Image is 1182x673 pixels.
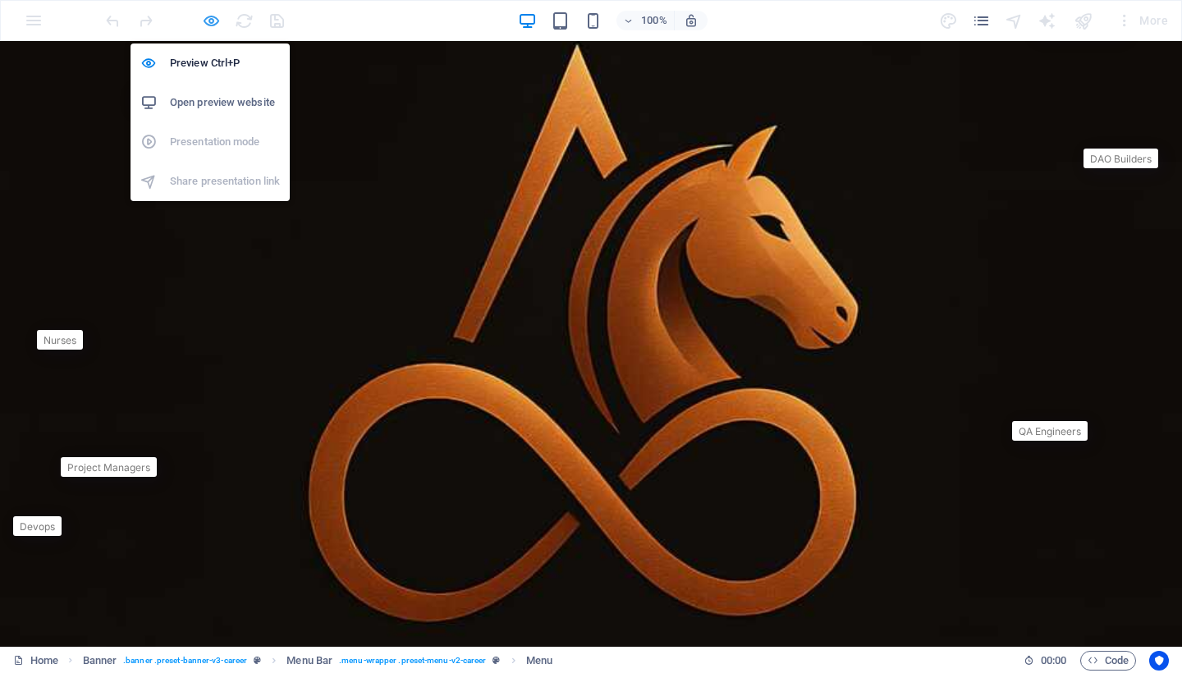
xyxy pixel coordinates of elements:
[972,11,992,30] button: pages
[44,293,76,305] span: Nurses
[1149,651,1169,671] button: Usercentrics
[1080,651,1136,671] button: Code
[526,651,552,671] span: Click to select. Double-click to edit
[684,13,699,28] i: On resize automatically adjust zoom level to fit chosen device.
[1019,384,1081,396] span: QA Engineers
[492,656,500,665] i: This element is a customizable preset
[1041,651,1066,671] span: 00 00
[170,93,280,112] h6: Open preview website
[616,11,675,30] button: 100%
[83,651,117,671] span: Click to select. Double-click to edit
[1090,112,1152,124] span: DAO Builders
[67,420,150,433] span: Project Managers
[83,651,553,671] nav: breadcrumb
[138,51,186,63] span: Recruiters
[123,651,247,671] span: . banner .preset-banner-v3-career
[339,651,486,671] span: . menu-wrapper .preset-menu-v2-career
[254,656,261,665] i: This element is a customizable preset
[1024,651,1067,671] h6: Session time
[170,53,280,73] h6: Preview Ctrl+P
[641,11,667,30] h6: 100%
[1088,651,1129,671] span: Code
[20,479,55,492] span: Devops
[1052,654,1055,666] span: :
[286,651,332,671] span: Click to select. Double-click to edit
[13,651,58,671] a: Click to cancel selection. Double-click to open Pages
